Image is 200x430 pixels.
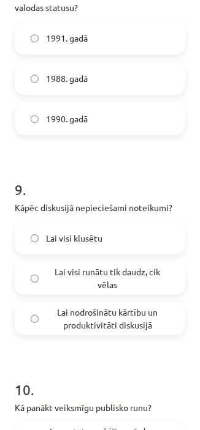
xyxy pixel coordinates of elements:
span: Lai visi runātu tik daudz, cik vēlas [46,265,169,291]
input: Lai nodrošinātu kārtību un produktivitāti diskusijā [31,315,39,323]
h1: 10 . [15,360,185,398]
input: Lai visi runātu tik daudz, cik vēlas [31,275,39,283]
p: Kāpēc diskusijā nepieciešami noteikumi? [15,201,185,214]
span: 1988. gadā [46,72,88,85]
span: 1991. gadā [46,32,88,45]
input: 1990. gadā [31,115,39,123]
p: Kā panākt veiksmīgu publisko runu? [15,401,185,414]
h1: 9 . [15,160,185,198]
span: 1990. gadā [46,113,88,125]
input: 1991. gadā [31,34,39,42]
input: Lai visi klusētu [31,234,39,242]
input: 1988. gadā [31,75,39,83]
span: Lai nodrošinātu kārtību un produktivitāti diskusijā [46,306,169,332]
span: Lai visi klusētu [46,232,102,245]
